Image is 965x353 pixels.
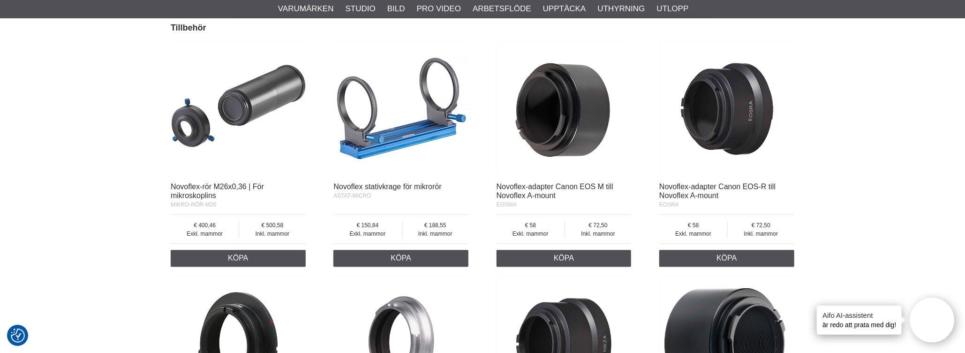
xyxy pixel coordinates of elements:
[497,201,517,208] font: EOSMA
[543,3,586,15] a: Upptäcka
[497,42,632,177] img: Novoflex-adapter Canon EOS M till Novoflex A-mount
[543,4,586,13] font: Upptäcka
[171,23,206,32] font: Tillbehör
[266,222,284,229] font: 500,58
[387,4,405,13] font: Bild
[278,4,334,13] font: Varumärken
[594,222,608,229] font: 72,50
[530,222,536,229] font: 58
[659,183,776,200] a: Novoflex-adapter Canon EOS-R till Novoflex A-mount
[418,230,452,237] font: Inkl. mammor
[171,42,306,177] img: Novoflex-rör M26x0,36 | För mikroskoplins
[497,183,613,200] a: Novoflex-adapter Canon EOS M till Novoflex A-mount
[657,4,689,13] font: Utlopp
[657,3,689,15] a: Utlopp
[350,230,386,237] font: Exkl. mammor
[659,42,794,177] img: Novoflex-adapter Canon EOS-R till Novoflex A-mount
[346,3,376,15] a: Studio
[11,329,25,343] img: Återgå till samtyckesknappen
[822,321,896,329] font: är redo att prata med dig!
[391,254,411,262] font: Köpa
[198,222,216,229] font: 400,46
[756,222,770,229] font: 72,50
[228,254,248,262] font: Köpa
[659,250,794,267] a: Köpa
[387,3,405,15] a: Bild
[597,4,645,13] font: Uthyrning
[473,4,531,13] font: Arbetsflöde
[822,311,873,319] font: Aifo AI-assistent
[171,201,216,208] font: MIKRO-RÖR-M26
[333,192,371,199] font: ASTAT-MICRO
[187,230,223,237] font: Exkl. mammor
[581,230,615,237] font: Inkl. mammor
[278,3,334,15] a: Varumärken
[417,4,461,13] font: Pro Video
[346,4,376,13] font: Studio
[497,250,632,267] a: Köpa
[333,183,441,191] a: Novoflex stativkrage för mikrorör
[333,250,468,267] a: Köpa
[256,230,290,237] font: Inkl. mammor
[513,230,549,237] font: Exkl. mammor
[171,183,264,200] a: Novoflex-rör M26x0,36 | För mikroskoplins
[362,222,379,229] font: 150,84
[11,327,25,344] button: Samtyckesinställningar
[716,254,737,262] font: Köpa
[597,3,645,15] a: Uthyrning
[333,42,468,177] img: Novoflex stativkrage för mikrorör
[171,250,306,267] a: Köpa
[473,3,531,15] a: Arbetsflöde
[693,222,699,229] font: 58
[429,222,446,229] font: 188,55
[744,230,778,237] font: Inkl. mammor
[659,201,679,208] font: EOSRA
[417,3,461,15] a: Pro Video
[554,254,574,262] font: Köpa
[675,230,711,237] font: Exkl. mammor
